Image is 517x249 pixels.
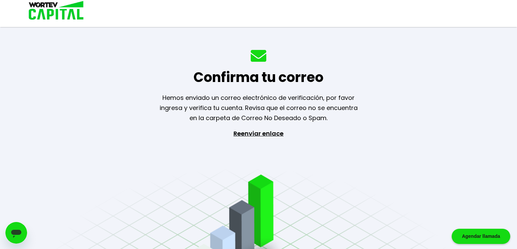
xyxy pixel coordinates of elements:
[227,129,290,199] p: Reenviar enlace
[151,93,366,123] p: Hemos enviado un correo electrónico de verificación, por favor ingresa y verifica tu cuenta. Revi...
[194,67,323,87] h1: Confirma tu correo
[452,229,510,244] div: Agendar llamada
[251,50,266,62] img: mail-icon.3fa1eb17.svg
[5,222,27,244] iframe: Botón para iniciar la ventana de mensajería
